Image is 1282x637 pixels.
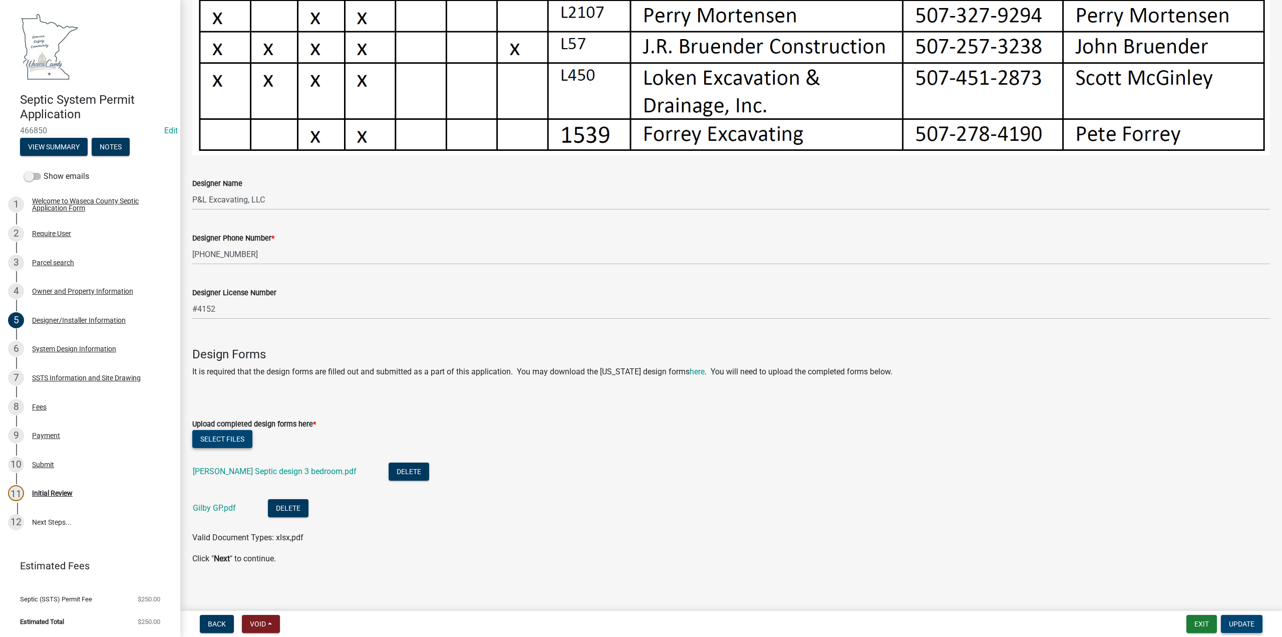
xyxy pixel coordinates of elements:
[8,428,24,444] div: 9
[8,283,24,299] div: 4
[138,618,160,625] span: $250.00
[214,554,230,563] strong: Next
[32,374,141,381] div: SSTS Information and Site Drawing
[192,290,276,297] label: Designer License Number
[32,490,73,497] div: Initial Review
[8,226,24,242] div: 2
[193,503,236,513] a: Gilby GP.pdf
[32,230,71,237] div: Require User
[690,367,705,376] a: here
[268,504,308,514] wm-modal-confirm: Delete Document
[1186,615,1217,633] button: Exit
[268,499,308,517] button: Delete
[192,366,1270,378] p: It is required that the design forms are filled out and submitted as a part of this application. ...
[250,620,266,628] span: Void
[192,533,303,542] span: Valid Document Types: xlsx,pdf
[138,596,160,602] span: $250.00
[20,143,88,151] wm-modal-confirm: Summary
[8,556,164,576] a: Estimated Fees
[192,180,242,187] label: Designer Name
[192,421,316,428] label: Upload completed design forms here
[8,514,24,530] div: 12
[92,143,130,151] wm-modal-confirm: Notes
[8,399,24,415] div: 8
[192,347,1270,362] h4: Design Forms
[32,403,47,410] div: Fees
[20,596,92,602] span: Septic (SSTS) Permit Fee
[24,170,89,182] label: Show emails
[32,288,133,295] div: Owner and Property Information
[8,485,24,501] div: 11
[8,341,24,357] div: 6
[32,197,164,211] div: Welcome to Waseca County Septic Application Form
[32,461,54,468] div: Submit
[92,138,130,156] button: Notes
[164,126,178,135] a: Edit
[8,255,24,271] div: 3
[389,468,429,477] wm-modal-confirm: Delete Document
[20,126,160,135] span: 466850
[32,432,60,439] div: Payment
[192,553,1270,565] p: Click " " to continue.
[8,370,24,386] div: 7
[1221,615,1262,633] button: Update
[20,138,88,156] button: View Summary
[8,312,24,328] div: 5
[20,618,64,625] span: Estimated Total
[242,615,280,633] button: Void
[8,196,24,213] div: 1
[20,11,79,82] img: Waseca County, Minnesota
[389,463,429,481] button: Delete
[8,457,24,473] div: 10
[20,93,172,122] h4: Septic System Permit Application
[1229,620,1254,628] span: Update
[208,620,226,628] span: Back
[192,430,252,448] button: Select files
[200,615,234,633] button: Back
[32,317,126,324] div: Designer/Installer Information
[193,467,357,476] a: [PERSON_NAME] Septic design 3 bedroom.pdf
[192,235,274,242] label: Designer Phone Number
[32,345,116,352] div: System Design Information
[164,126,178,135] wm-modal-confirm: Edit Application Number
[32,259,74,266] div: Parcel search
